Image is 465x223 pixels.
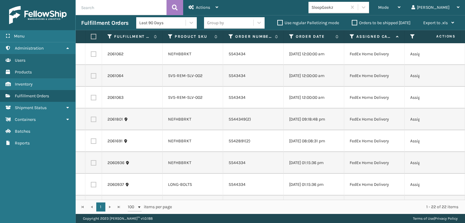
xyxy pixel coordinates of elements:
[15,129,30,134] span: Batches
[83,214,153,223] p: Copyright 2023 [PERSON_NAME]™ v 1.0.188
[344,43,405,65] td: FedEx Home Delivery
[175,34,211,39] label: Product SKU
[223,43,284,65] td: SS43434
[107,138,123,144] a: 2061691
[284,152,344,174] td: [DATE] 01:15:36 pm
[15,141,30,146] span: Reports
[128,204,137,210] span: 100
[344,196,405,217] td: FedEx Home Delivery
[378,5,389,10] span: Mode
[114,34,151,39] label: Fulfillment Order Id
[277,20,339,25] label: Use regular Palletizing mode
[107,116,123,122] a: 2061801
[9,6,67,24] img: logo
[423,20,448,25] span: Export to .xls
[284,130,344,152] td: [DATE] 08:08:31 pm
[15,117,36,122] span: Containers
[284,108,344,130] td: [DATE] 09:18:48 pm
[435,216,458,221] a: Privacy Policy
[344,87,405,108] td: FedEx Home Delivery
[15,58,25,63] span: Users
[284,87,344,108] td: [DATE] 12:00:00 am
[284,174,344,196] td: [DATE] 01:15:36 pm
[15,93,49,99] span: Fulfillment Orders
[180,204,458,210] div: 1 - 22 of 22 items
[168,117,191,122] a: NEFHBBRKT
[168,182,192,187] a: LONG-BOLTS
[235,34,272,39] label: Order Number
[128,202,172,212] span: items per page
[344,108,405,130] td: FedEx Home Delivery
[139,20,186,26] div: Last 90 Days
[223,174,284,196] td: SS44334
[223,65,284,87] td: SS43434
[168,73,203,78] a: SVS-REM-SLV-002
[96,202,105,212] a: 1
[15,46,44,51] span: Administration
[107,160,124,166] a: 2060936
[223,152,284,174] td: SS44334
[356,34,393,39] label: Assigned Carrier Service
[15,105,47,110] span: Shipment Status
[344,130,405,152] td: FedEx Home Delivery
[352,20,411,25] label: Orders to be shipped [DATE]
[81,19,128,27] h3: Fulfillment Orders
[223,196,284,217] td: SS44345(1)
[223,130,284,152] td: SS42891(2)
[168,160,191,165] a: NEFHBBRKT
[413,216,434,221] a: Terms of Use
[107,51,124,57] a: 2061062
[284,65,344,87] td: [DATE] 12:00:00 am
[284,196,344,217] td: [DATE] 04:58:31 pm
[296,34,332,39] label: Order Date
[284,43,344,65] td: [DATE] 12:00:00 am
[14,34,25,39] span: Menu
[196,5,210,10] span: Actions
[413,214,458,223] div: |
[223,87,284,108] td: SS43434
[107,95,124,101] a: 2061063
[168,51,191,57] a: NEFHBBRKT
[15,82,33,87] span: Inventory
[168,95,203,100] a: SVS-REM-SLV-002
[223,108,284,130] td: SS44349(2)
[107,182,124,188] a: 2060937
[207,20,224,26] div: Group by
[344,174,405,196] td: FedEx Home Delivery
[15,69,32,75] span: Products
[344,152,405,174] td: FedEx Home Delivery
[312,4,348,11] div: SleepGeekz
[107,73,124,79] a: 2061064
[168,138,191,144] a: NEFHBBRKT
[344,65,405,87] td: FedEx Home Delivery
[417,31,459,41] span: Actions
